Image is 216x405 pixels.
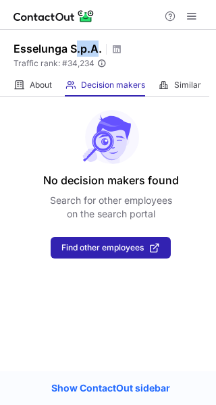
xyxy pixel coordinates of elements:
span: Decision makers [81,80,145,90]
img: No leads found [82,110,140,164]
p: Search for other employees on the search portal [50,194,172,221]
img: ContactOut v5.3.10 [13,8,94,24]
span: Find other employees [61,243,144,252]
span: Traffic rank: # 34,234 [13,59,94,68]
button: Find other employees [51,237,171,259]
a: Show ContactOut sidebar [38,378,184,398]
span: Similar [174,80,201,90]
h1: Esselunga S.p.A. [13,40,102,57]
header: No decision makers found [43,172,179,188]
span: About [30,80,52,90]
